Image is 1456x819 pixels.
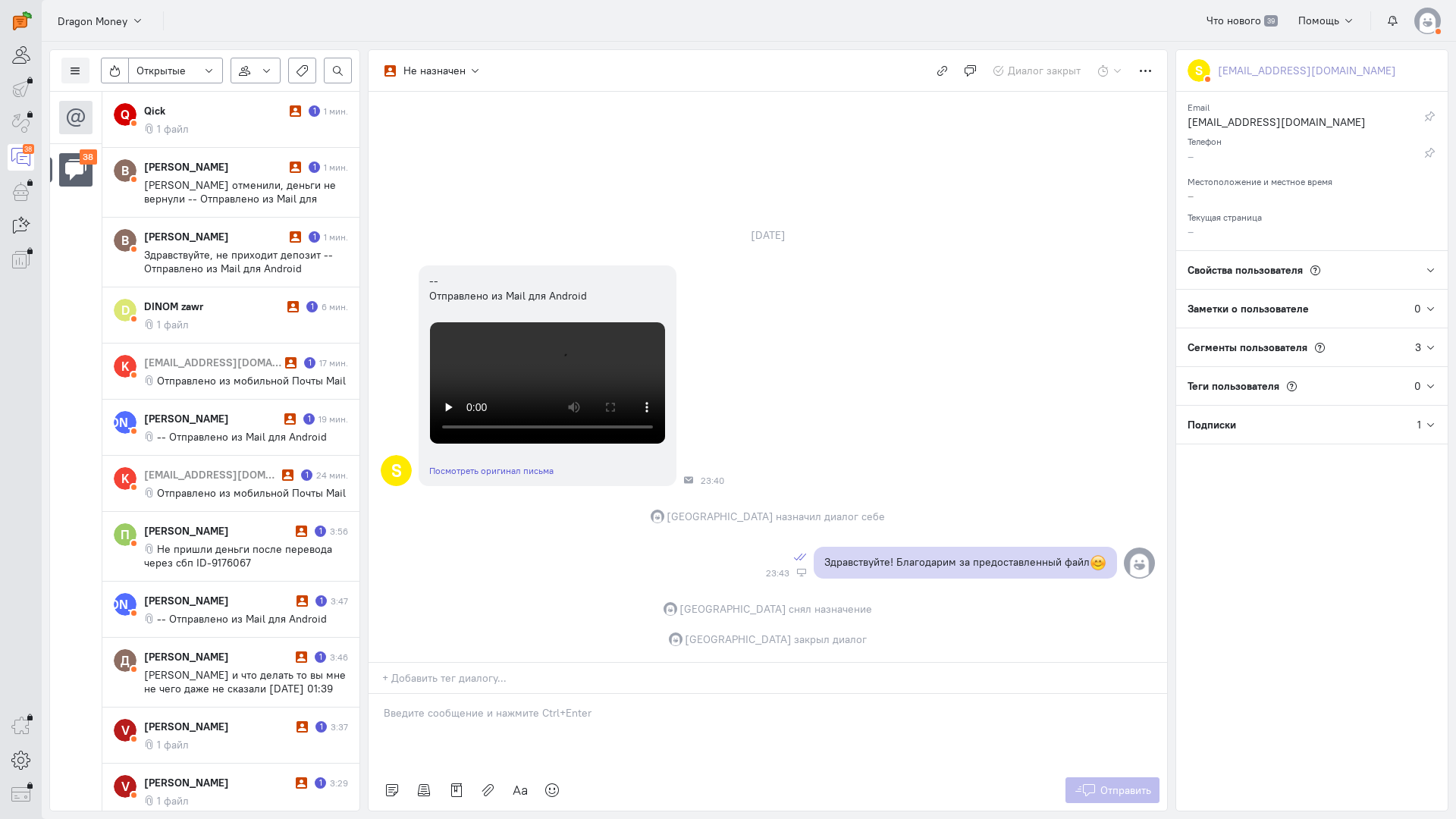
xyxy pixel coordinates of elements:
div: Есть неотвеченное сообщение пользователя [309,105,320,117]
div: [EMAIL_ADDRESS][DOMAIN_NAME] [1188,115,1400,133]
a: Посмотреть оригинал письма [429,465,554,476]
div: [PERSON_NAME] [144,775,292,790]
span: Dragon Money [58,14,127,29]
span: – [1188,224,1194,238]
text: K [121,470,130,486]
span: 39 [1264,15,1277,27]
span: Отправлено из мобильной Почты Mail [157,486,346,500]
text: K [121,358,130,374]
img: default-v4.png [1414,8,1441,34]
div: 1 мин. [324,231,348,243]
div: 38 [23,144,34,154]
i: Диалог не разобран [296,526,307,537]
div: [PERSON_NAME] [144,719,293,734]
div: 1 мин. [324,161,348,174]
span: Помощь [1298,14,1339,27]
i: Диалог не разобран [290,105,301,117]
div: Есть неотвеченное сообщение пользователя [306,301,318,312]
span: [PERSON_NAME] отменили, деньги не вернули -- Отправлено из Mail для Android [144,178,336,219]
text: V [121,778,130,794]
div: [PERSON_NAME] [144,523,292,538]
span: – [1188,189,1194,202]
span: Отправлено из мобильной Почты Mail [157,374,346,388]
div: – [1188,149,1400,168]
div: Не назначен [403,63,466,78]
i: Диалог не разобран [297,721,308,733]
div: 17 мин. [319,356,348,369]
div: 3:47 [331,595,348,607]
text: [PERSON_NAME] [75,414,175,430]
p: Здравствуйте! Благодарим за предоставленный файл [824,554,1106,572]
div: [PERSON_NAME] [144,649,292,664]
i: Диалог не разобран [296,651,307,663]
span: -- Отправлено из Mail для Android [157,430,327,444]
div: 3:46 [330,651,348,664]
div: Есть неотвеченное сообщение пользователя [315,526,326,537]
div: 3 [1415,340,1421,355]
div: [DATE] [734,224,802,246]
text: D [121,302,130,318]
i: Диалог не разобран [297,595,308,607]
div: 3:56 [330,525,348,538]
span: [GEOGRAPHIC_DATA] [685,632,792,647]
text: [PERSON_NAME] [75,596,175,612]
span: Сегменты пользователя [1188,340,1307,354]
div: Qick [144,103,286,118]
img: carrot-quest.svg [13,11,32,30]
text: Q [121,106,130,122]
div: Есть неотвеченное сообщение пользователя [315,595,327,607]
div: 1 [1417,417,1421,432]
span: 1 файл [157,794,189,808]
span: -- Отправлено из Mail для Android [157,612,327,626]
div: [PERSON_NAME] [144,159,286,174]
div: Есть неотвеченное сообщение пользователя [315,651,326,663]
div: 19 мин. [318,413,348,425]
button: Открытые [128,58,223,83]
span: Отправить [1100,783,1151,797]
div: Почта [684,475,693,485]
span: :blush: [1090,554,1106,571]
text: В [121,232,129,248]
i: Диалог не разобран [290,231,301,243]
div: [PERSON_NAME] [144,411,281,426]
span: 1 файл [157,318,189,331]
i: Диалог не разобран [296,777,307,789]
div: -- Отправлено из Mail для Android [429,273,666,303]
small: Email [1188,98,1210,113]
div: Есть неотвеченное сообщение пользователя [304,357,315,369]
span: [GEOGRAPHIC_DATA] [679,601,786,617]
span: Диалог закрыт [1008,64,1081,77]
button: Не назначен [376,58,489,83]
a: Что нового 39 [1198,8,1285,33]
text: S [391,459,402,481]
text: S [1195,62,1203,78]
button: Диалог закрыт [984,58,1090,83]
span: 1 файл [157,122,189,136]
i: Диалог не разобран [290,162,301,173]
span: 1 файл [157,738,189,752]
div: [PERSON_NAME] [144,229,286,244]
div: Подписки [1176,406,1417,444]
div: [PERSON_NAME] [144,593,293,608]
div: Заметки о пользователе [1176,290,1414,328]
span: Свойства пользователя [1188,263,1303,277]
div: 0 [1414,378,1421,394]
span: Не пришли деньги после перевода через сбп ID-9176067 [144,542,332,570]
i: Диалог не разобран [285,357,297,369]
i: Диалог не разобран [282,469,293,481]
button: Помощь [1290,8,1363,33]
a: 38 [8,144,34,171]
div: Есть неотвеченное сообщение пользователя [303,413,315,425]
div: Есть неотвеченное сообщение пользователя [315,721,327,733]
span: Теги пользователя [1188,379,1279,393]
span: [GEOGRAPHIC_DATA] [667,509,773,524]
div: 24 мин. [316,469,348,482]
div: Веб-панель [797,568,806,577]
small: Телефон [1188,132,1222,147]
span: Открытые [136,63,186,78]
span: снял назначение [789,601,872,617]
span: Здравствуйте, не приходит депозит -- Отправлено из Mail для Android [144,248,333,275]
div: 3:37 [331,720,348,733]
i: Диалог не разобран [284,413,296,425]
span: закрыл диалог [794,632,867,647]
